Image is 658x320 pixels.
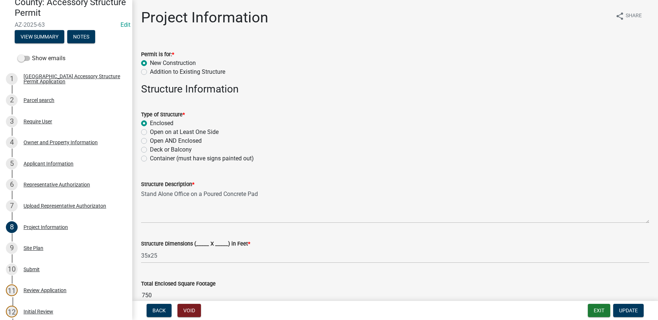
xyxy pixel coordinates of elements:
div: 7 [6,200,18,212]
button: Notes [67,30,95,43]
button: shareShare [610,9,648,23]
label: Structure Dimensions (_____ X _____) in Feet [141,241,250,247]
div: 4 [6,137,18,148]
div: Submit [24,267,40,272]
div: 11 [6,284,18,296]
span: Back [152,308,166,313]
button: Back [147,304,172,317]
button: Void [177,304,201,317]
div: 5 [6,158,18,170]
label: Type of Structure [141,112,185,117]
div: 10 [6,263,18,275]
div: [GEOGRAPHIC_DATA] Accessory Structure Permit Application [24,74,121,84]
div: Representative Authorization [24,182,90,187]
div: Site Plan [24,246,43,251]
i: share [615,12,624,21]
wm-modal-confirm: Summary [15,34,64,40]
div: Project Information [24,225,68,230]
h3: Structure Information [141,83,649,95]
div: Parcel search [24,98,54,103]
label: Structure Description [141,182,194,187]
div: Review Application [24,288,66,293]
button: Exit [588,304,610,317]
div: 12 [6,306,18,317]
div: 6 [6,179,18,190]
label: Container (must have signs painted out) [150,154,254,163]
span: Update [619,308,638,313]
span: AZ-2025-63 [15,21,118,28]
button: Update [613,304,644,317]
button: View Summary [15,30,64,43]
label: Addition to Existing Structure [150,68,225,76]
label: Open on at Least One Side [150,128,219,137]
div: Initial Review [24,309,53,314]
div: 2 [6,94,18,106]
label: New Construction [150,59,196,68]
label: Show emails [18,54,65,63]
div: 3 [6,116,18,127]
a: Edit [121,21,130,28]
wm-modal-confirm: Notes [67,34,95,40]
div: Owner and Property Information [24,140,98,145]
div: Upload Representative Authorizaton [24,203,106,208]
div: Require User [24,119,52,124]
label: Permit is for: [141,52,174,57]
div: 9 [6,242,18,254]
label: Deck or Balcony [150,145,192,154]
wm-modal-confirm: Edit Application Number [121,21,130,28]
div: Applicant Information [24,161,73,166]
div: 8 [6,221,18,233]
h1: Project Information [141,9,268,26]
div: 1 [6,73,18,85]
label: Total Enclosed Square Footage [141,281,216,287]
label: Enclosed [150,119,173,128]
span: Share [626,12,642,21]
label: Open AND Enclosed [150,137,202,145]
